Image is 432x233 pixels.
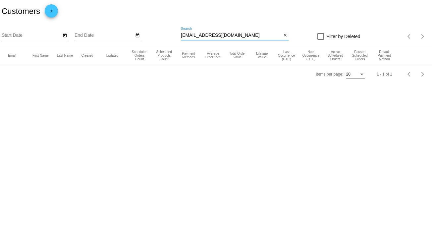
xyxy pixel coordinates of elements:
button: Previous page [403,68,416,81]
span: Filter by Deleted [327,32,360,40]
button: Change sorting for TotalScheduledOrdersCount [130,50,149,61]
button: Next page [416,68,429,81]
button: Change sorting for LastName [57,53,73,57]
input: Search [181,33,282,38]
button: Change sorting for TotalScheduledOrderValue [228,52,247,59]
button: Change sorting for TotalProductsScheduledCount [155,50,173,61]
button: Open calendar [134,31,141,38]
button: Change sorting for UpdatedUtc [106,53,119,57]
button: Change sorting for NextScheduledOrderOccurrenceUtc [302,50,320,61]
mat-select: Items per page: [346,72,365,77]
button: Change sorting for ScheduledOrderLTV [253,52,271,59]
button: Open calendar [61,31,68,38]
button: Change sorting for AverageScheduledOrderTotal [204,52,222,59]
div: 1 - 1 of 1 [377,72,392,77]
button: Previous page [403,30,416,43]
input: End Date [75,33,134,38]
button: Next page [416,30,429,43]
button: Change sorting for ActiveScheduledOrdersCount [326,50,345,61]
mat-icon: close [283,33,288,38]
button: Clear [282,32,289,39]
span: 20 [346,72,351,77]
button: Change sorting for DefaultPaymentMethod [375,50,394,61]
button: Change sorting for PaymentMethodsCount [179,52,198,59]
button: Change sorting for LastScheduledOrderOccurrenceUtc [277,50,296,61]
h2: Customers [2,7,40,16]
div: Items per page: [316,72,343,77]
button: Change sorting for PausedScheduledOrdersCount [351,50,369,61]
button: Change sorting for FirstName [32,53,49,57]
button: Change sorting for CreatedUtc [81,53,93,57]
button: Change sorting for Email [8,53,16,57]
input: Start Date [2,33,61,38]
mat-icon: add [47,9,55,17]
